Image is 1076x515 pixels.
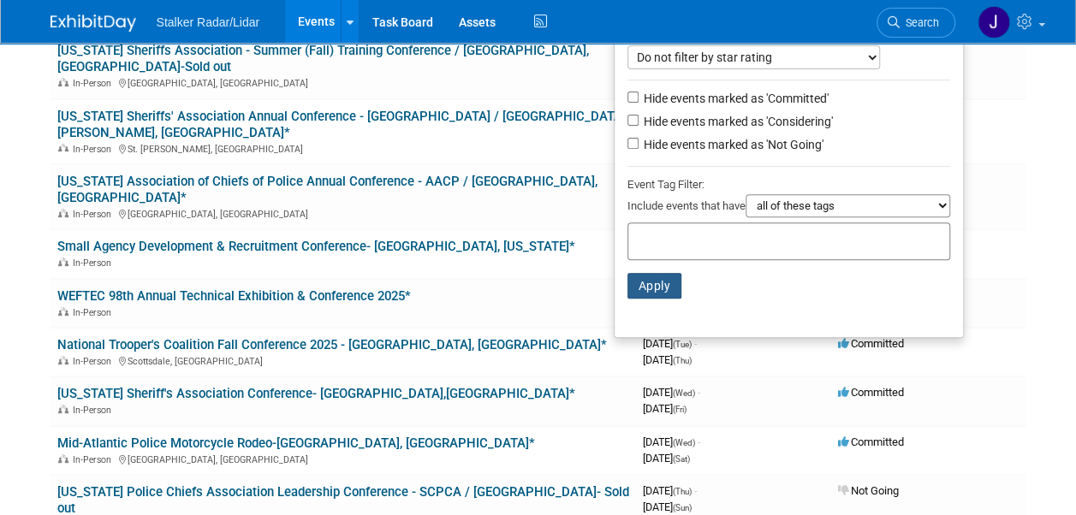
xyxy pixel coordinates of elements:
span: - [694,337,697,350]
span: Stalker Radar/Lidar [157,15,260,29]
span: [DATE] [643,353,692,366]
span: In-Person [73,454,116,465]
span: [DATE] [643,337,697,350]
div: [GEOGRAPHIC_DATA], [GEOGRAPHIC_DATA] [57,452,629,465]
span: - [698,386,700,399]
span: In-Person [73,78,116,89]
a: [US_STATE] Association of Chiefs of Police Annual Conference - AACP / [GEOGRAPHIC_DATA], [GEOGRAP... [57,174,597,205]
span: In-Person [73,144,116,155]
img: In-Person Event [58,78,68,86]
span: (Sat) [673,454,690,464]
a: [US_STATE] Sheriffs Association - Summer (Fall) Training Conference / [GEOGRAPHIC_DATA], [GEOGRAP... [57,43,589,74]
div: St. [PERSON_NAME], [GEOGRAPHIC_DATA] [57,141,629,155]
label: Hide events marked as 'Not Going' [640,136,823,153]
span: (Tue) [673,340,692,349]
a: Search [877,8,955,38]
a: [US_STATE] Sheriff's Association Conference- [GEOGRAPHIC_DATA],[GEOGRAPHIC_DATA]* [57,386,575,401]
span: In-Person [73,257,116,269]
span: [DATE] [643,386,700,399]
img: In-Person Event [58,356,68,364]
span: (Thu) [673,487,692,496]
img: ExhibitDay [51,15,136,32]
a: Mid-Atlantic Police Motorcycle Rodeo-[GEOGRAPHIC_DATA], [GEOGRAPHIC_DATA]* [57,435,535,451]
span: [DATE] [643,452,690,465]
span: [DATE] [643,484,697,497]
div: Scottsdale, [GEOGRAPHIC_DATA] [57,353,629,367]
span: [DATE] [643,500,692,513]
span: Committed [838,337,904,350]
span: (Wed) [673,388,695,398]
span: In-Person [73,356,116,367]
img: In-Person Event [58,144,68,152]
div: [GEOGRAPHIC_DATA], [GEOGRAPHIC_DATA] [57,206,629,220]
span: (Thu) [673,356,692,365]
span: Search [900,16,939,29]
span: Committed [838,435,904,448]
label: Hide events marked as 'Committed' [640,90,829,107]
a: [US_STATE] Sheriffs' Association Annual Conference - [GEOGRAPHIC_DATA] / [GEOGRAPHIC_DATA][PERSON... [57,109,626,140]
span: In-Person [73,307,116,318]
img: In-Person Event [58,454,68,463]
div: Event Tag Filter: [627,175,950,194]
span: In-Person [73,209,116,220]
div: [GEOGRAPHIC_DATA], [GEOGRAPHIC_DATA] [57,75,629,89]
span: [DATE] [643,435,700,448]
a: National Trooper's Coalition Fall Conference 2025 - [GEOGRAPHIC_DATA], [GEOGRAPHIC_DATA]* [57,337,607,352]
img: In-Person Event [58,257,68,266]
a: WEFTEC 98th Annual Technical Exhibition & Conference 2025* [57,288,411,304]
span: - [698,435,700,448]
span: In-Person [73,405,116,416]
button: Apply [627,273,682,299]
img: Joe Bartels [978,6,1010,38]
img: In-Person Event [58,307,68,316]
span: Not Going [838,484,899,497]
span: [DATE] [643,402,687,415]
span: (Sun) [673,503,692,512]
img: In-Person Event [58,209,68,217]
a: Small Agency Development & Recruitment Conference- [GEOGRAPHIC_DATA], [US_STATE]* [57,239,575,254]
span: - [694,484,697,497]
label: Hide events marked as 'Considering' [640,113,833,130]
div: Include events that have [627,194,950,222]
span: Committed [838,386,904,399]
img: In-Person Event [58,405,68,413]
span: (Wed) [673,438,695,447]
span: (Fri) [673,405,687,414]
